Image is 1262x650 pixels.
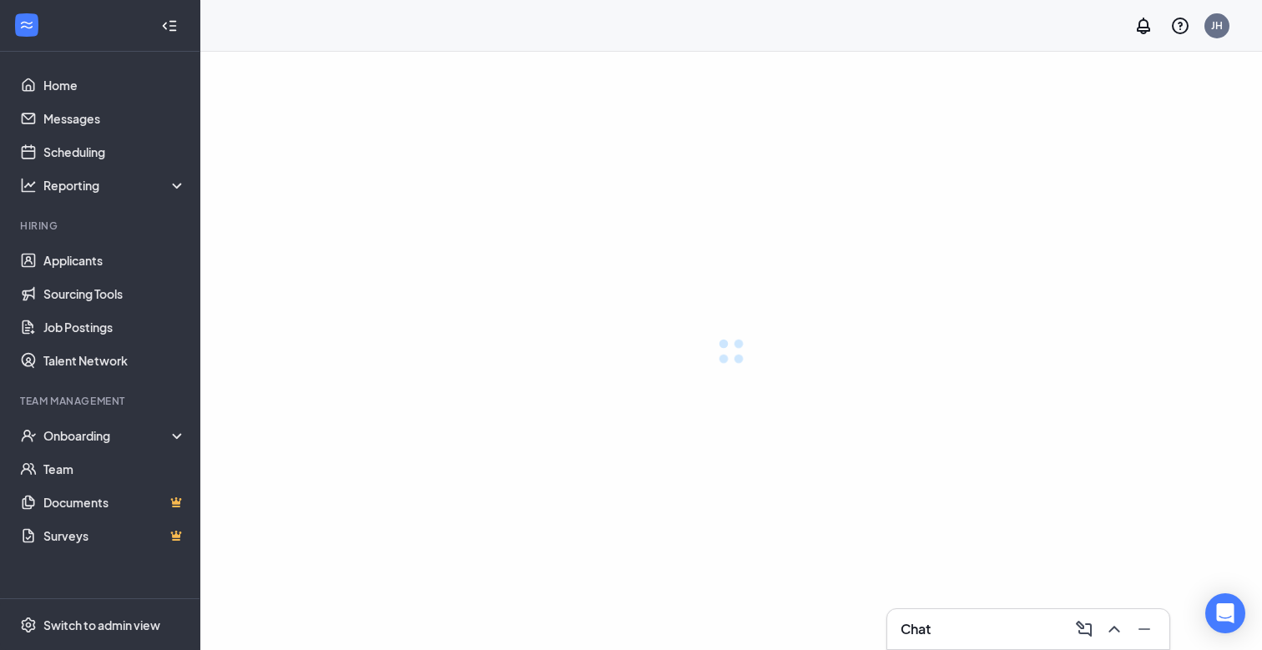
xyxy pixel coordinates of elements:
a: Sourcing Tools [43,277,186,310]
svg: Collapse [161,18,178,34]
button: ChevronUp [1099,616,1126,642]
div: Onboarding [43,427,187,444]
svg: Analysis [20,177,37,194]
svg: Minimize [1134,619,1154,639]
a: Talent Network [43,344,186,377]
div: Reporting [43,177,187,194]
button: ComposeMessage [1069,616,1096,642]
a: Scheduling [43,135,186,169]
button: Minimize [1129,616,1156,642]
a: Job Postings [43,310,186,344]
div: Team Management [20,394,183,408]
div: Hiring [20,219,183,233]
div: JH [1211,18,1223,33]
svg: ComposeMessage [1074,619,1094,639]
a: Home [43,68,186,102]
svg: ChevronUp [1104,619,1124,639]
a: Messages [43,102,186,135]
svg: UserCheck [20,427,37,444]
svg: Notifications [1133,16,1153,36]
div: Open Intercom Messenger [1205,593,1245,633]
h3: Chat [901,620,931,638]
svg: WorkstreamLogo [18,17,35,33]
a: Applicants [43,244,186,277]
svg: QuestionInfo [1170,16,1190,36]
a: DocumentsCrown [43,486,186,519]
a: Team [43,452,186,486]
svg: Settings [20,617,37,633]
a: SurveysCrown [43,519,186,552]
div: Switch to admin view [43,617,160,633]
